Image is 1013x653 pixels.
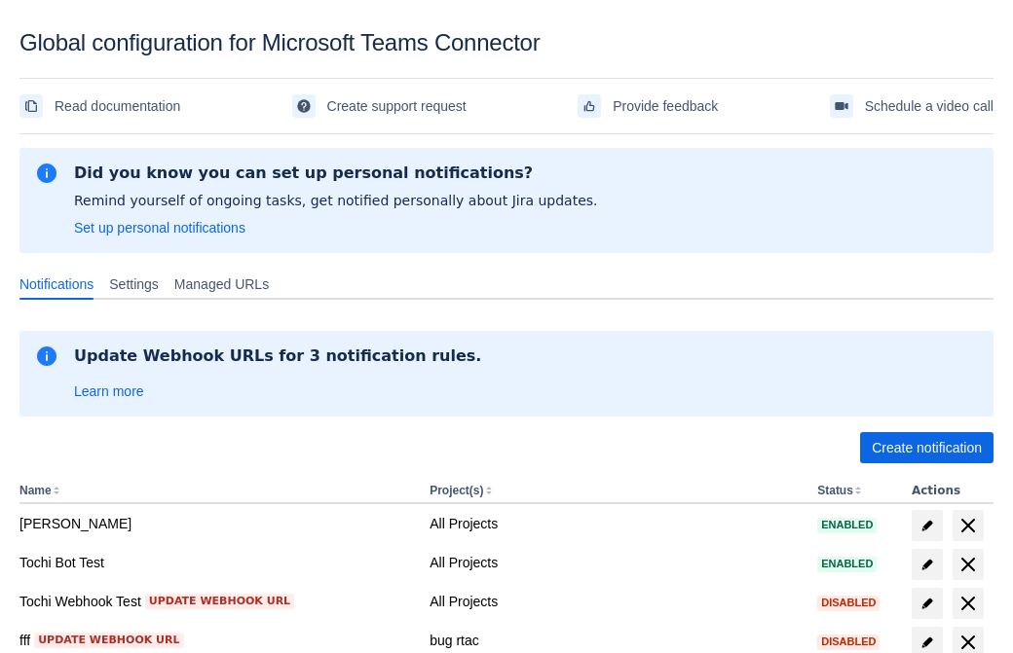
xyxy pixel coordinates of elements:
span: information [35,345,58,368]
span: Update webhook URL [38,633,179,648]
div: bug rtac [430,631,802,650]
a: Learn more [74,381,144,401]
span: delete [957,592,980,615]
div: All Projects [430,592,802,611]
span: Read documentation [55,91,180,122]
span: Create notification [872,432,982,463]
span: Disabled [817,598,880,608]
div: Tochi Webhook Test [19,592,414,611]
p: Remind yourself of ongoing tasks, get notified personally about Jira updates. [74,191,598,210]
h2: Update Webhook URLs for 3 notification rules. [74,346,481,366]
h2: Did you know you can set up personal notifications? [74,163,598,183]
span: edit [919,596,935,611]
span: delete [957,553,980,576]
span: Provide feedback [613,91,718,122]
button: Project(s) [430,484,483,497]
span: edit [919,635,935,650]
span: Schedule a video call [865,91,994,122]
button: Name [19,484,52,497]
a: Schedule a video call [830,91,994,122]
span: documentation [23,98,39,114]
span: information [35,162,58,185]
div: All Projects [430,553,802,572]
span: support [296,98,312,114]
span: Update webhook URL [149,594,290,609]
span: Enabled [817,520,877,530]
span: edit [919,557,935,572]
span: Enabled [817,559,877,569]
a: Provide feedback [578,91,718,122]
button: Status [817,484,853,497]
span: Disabled [817,636,880,647]
div: fff [19,631,414,650]
div: Global configuration for Microsoft Teams Connector [19,29,994,56]
span: Managed URLs [174,274,269,294]
span: Notifications [19,274,94,294]
a: Read documentation [19,91,180,122]
button: Create notification [860,432,994,463]
th: Actions [904,479,994,504]
a: Create support request [292,91,467,122]
a: Set up personal notifications [74,218,245,237]
span: Create support request [327,91,467,122]
span: Settings [109,274,159,294]
span: delete [957,514,980,537]
span: videoCall [834,98,849,114]
span: edit [919,518,935,533]
div: Tochi Bot Test [19,553,414,572]
div: [PERSON_NAME] [19,514,414,533]
span: feedback [582,98,597,114]
div: All Projects [430,514,802,533]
